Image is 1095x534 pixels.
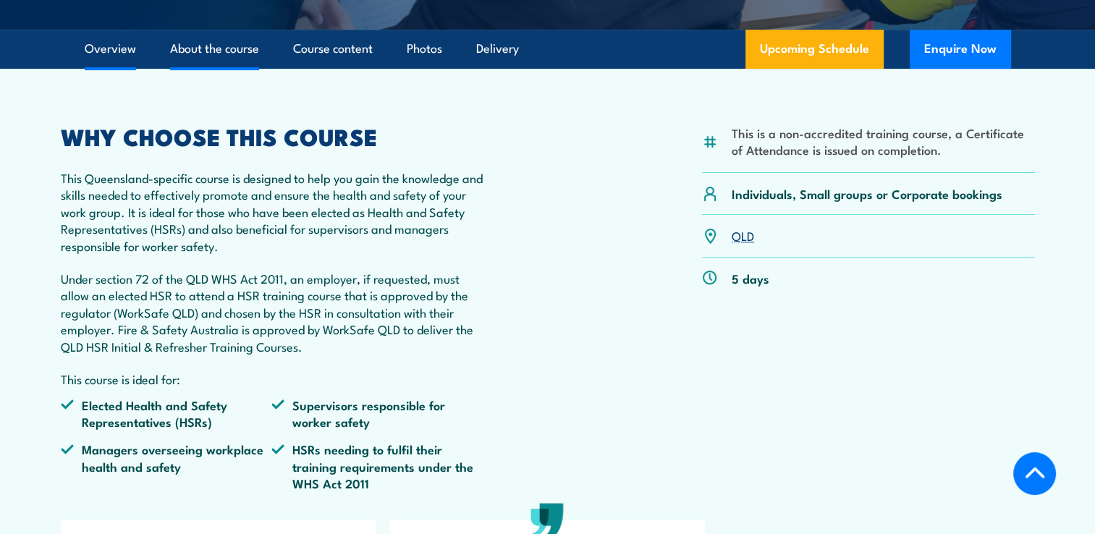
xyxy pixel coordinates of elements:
a: Photos [407,30,442,68]
a: Upcoming Schedule [745,30,884,69]
a: Course content [293,30,373,68]
p: 5 days [732,270,769,287]
a: About the course [170,30,259,68]
p: This course is ideal for: [61,370,483,387]
a: Delivery [476,30,519,68]
p: Individuals, Small groups or Corporate bookings [732,185,1002,202]
h2: WHY CHOOSE THIS COURSE [61,126,483,146]
li: Elected Health and Safety Representatives (HSRs) [61,397,272,431]
li: HSRs needing to fulfil their training requirements under the WHS Act 2011 [271,441,483,491]
a: Overview [85,30,136,68]
li: Managers overseeing workplace health and safety [61,441,272,491]
li: This is a non-accredited training course, a Certificate of Attendance is issued on completion. [732,124,1035,158]
li: Supervisors responsible for worker safety [271,397,483,431]
p: This Queensland-specific course is designed to help you gain the knowledge and skills needed to e... [61,169,483,254]
button: Enquire Now [910,30,1011,69]
a: QLD [732,226,754,244]
p: Under section 72 of the QLD WHS Act 2011, an employer, if requested, must allow an elected HSR to... [61,270,483,355]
